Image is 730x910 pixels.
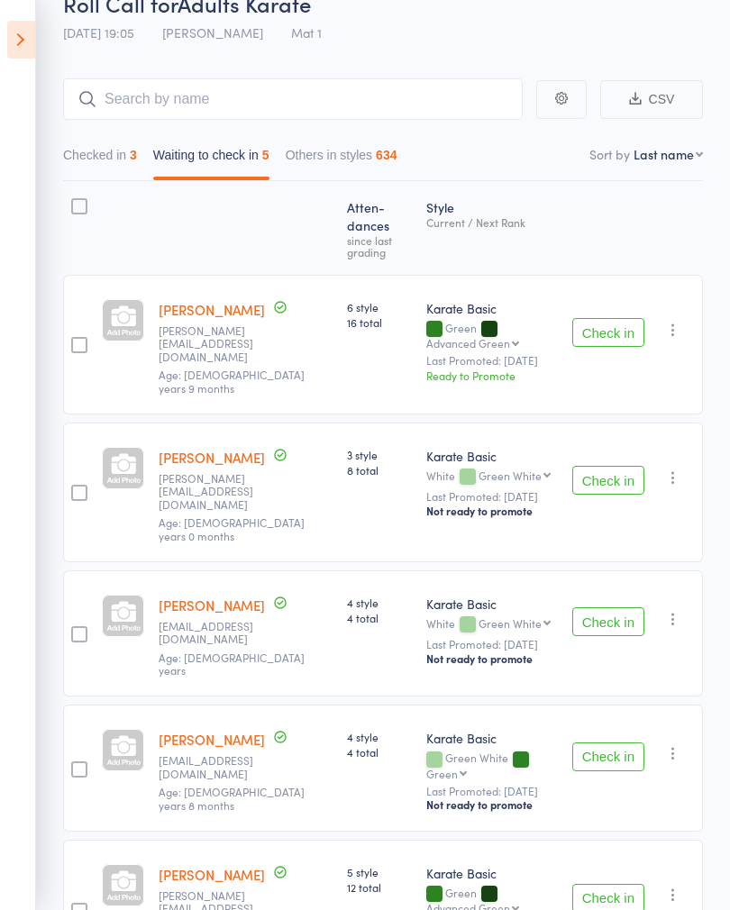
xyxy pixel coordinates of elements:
[347,299,412,314] span: 6 style
[347,314,412,330] span: 16 total
[426,337,510,349] div: Advanced Green
[426,490,557,503] small: Last Promoted: [DATE]
[376,148,397,162] div: 634
[426,751,557,778] div: Green White
[347,610,412,625] span: 4 total
[347,879,412,895] span: 12 total
[347,462,412,478] span: 8 total
[419,189,564,267] div: Style
[426,638,557,651] small: Last Promoted: [DATE]
[347,864,412,879] span: 5 style
[572,466,644,495] button: Check in
[159,620,276,646] small: carlylebusque@gmail.com
[426,504,557,518] div: Not ready to promote
[426,595,557,613] div: Karate Basic
[347,447,412,462] span: 3 style
[347,234,412,258] div: since last grading
[159,300,265,319] a: [PERSON_NAME]
[426,322,557,349] div: Green
[291,23,322,41] span: Mat 1
[572,318,644,347] button: Check in
[262,148,269,162] div: 5
[63,139,137,180] button: Checked in3
[347,744,412,760] span: 4 total
[479,617,542,629] div: Green White
[426,447,557,465] div: Karate Basic
[426,469,557,485] div: White
[600,80,703,119] button: CSV
[286,139,397,180] button: Others in styles634
[63,23,134,41] span: [DATE] 19:05
[159,650,305,678] span: Age: [DEMOGRAPHIC_DATA] years
[426,729,557,747] div: Karate Basic
[159,367,305,395] span: Age: [DEMOGRAPHIC_DATA] years 9 months
[572,742,644,771] button: Check in
[426,797,557,812] div: Not ready to promote
[426,216,557,228] div: Current / Next Rank
[159,596,265,614] a: [PERSON_NAME]
[479,469,542,481] div: Green White
[159,865,265,884] a: [PERSON_NAME]
[426,768,458,779] div: Green
[426,864,557,882] div: Karate Basic
[159,754,276,780] small: carlylebusque@gmail.com
[63,78,523,120] input: Search by name
[159,448,265,467] a: [PERSON_NAME]
[426,651,557,666] div: Not ready to promote
[159,730,265,749] a: [PERSON_NAME]
[572,607,644,636] button: Check in
[426,354,557,367] small: Last Promoted: [DATE]
[426,299,557,317] div: Karate Basic
[347,595,412,610] span: 4 style
[347,729,412,744] span: 4 style
[340,189,419,267] div: Atten­dances
[159,514,305,542] span: Age: [DEMOGRAPHIC_DATA] years 0 months
[159,472,276,511] small: Andreoliveira_random@hotmail.com
[426,617,557,632] div: White
[153,139,269,180] button: Waiting to check in5
[426,785,557,797] small: Last Promoted: [DATE]
[130,148,137,162] div: 3
[159,324,276,363] small: Andreoliveira_random@hotmail.com
[159,784,305,812] span: Age: [DEMOGRAPHIC_DATA] years 8 months
[426,368,557,383] div: Ready to Promote
[162,23,263,41] span: [PERSON_NAME]
[589,145,630,163] label: Sort by
[634,145,694,163] div: Last name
